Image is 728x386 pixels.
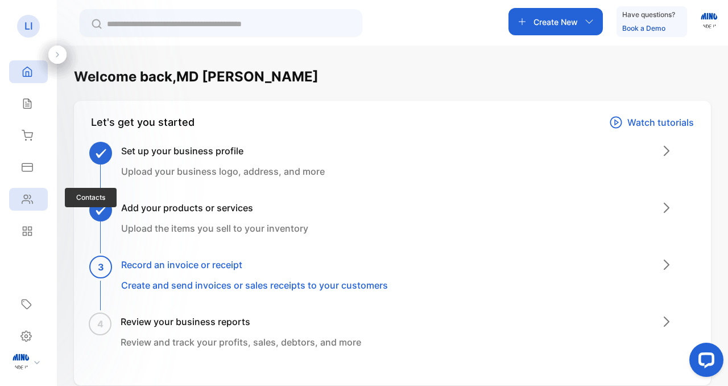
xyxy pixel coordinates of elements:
p: Create and send invoices or sales receipts to your customers [121,278,388,292]
h3: Add your products or services [121,201,308,215]
p: Have questions? [622,9,675,20]
p: LI [24,19,33,34]
img: avatar [701,11,718,28]
button: avatar [701,8,718,35]
h3: Review your business reports [121,315,361,328]
h3: Record an invoice or receipt [121,258,388,272]
p: Upload your business logo, address, and more [121,165,325,178]
h1: Welcome back, MD [PERSON_NAME] [74,67,318,87]
span: 4 [97,317,104,331]
p: Upload the items you sell to your inventory [121,221,308,235]
button: Create New [508,8,603,35]
p: Review and track your profits, sales, debtors, and more [121,335,361,349]
div: Let's get you started [91,114,195,130]
p: Create New [533,16,578,28]
h3: Set up your business profile [121,144,325,158]
a: Book a Demo [622,24,665,32]
p: Watch tutorials [627,116,694,129]
span: 3 [98,260,104,274]
a: Watch tutorials [609,114,694,130]
span: Contacts [65,188,117,207]
iframe: LiveChat chat widget [680,338,728,386]
img: profile [13,352,30,369]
